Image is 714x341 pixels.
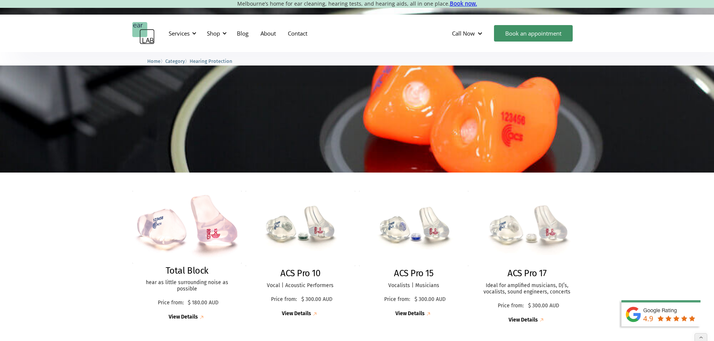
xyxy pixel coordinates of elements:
span: Home [147,58,160,64]
div: Services [164,22,199,45]
a: Book an appointment [494,25,573,42]
a: ACS Pro 10ACS Pro 10Vocal | Acoustic PerformersPrice from:$ 300.00 AUDView Details [245,191,355,318]
a: Total BlockTotal Blockhear as little surrounding noise as possiblePrice from:$ 180.00 AUDView Det... [132,191,242,321]
h2: ACS Pro 17 [507,268,546,279]
a: Contact [282,22,313,44]
span: Category [165,58,185,64]
div: Shop [207,30,220,37]
p: hear as little surrounding noise as possible [140,280,235,292]
img: ACS Pro 10 [245,191,355,266]
p: Price from: [495,303,526,309]
h2: Total Block [166,265,208,276]
p: $ 300.00 AUD [528,303,559,309]
p: Price from: [268,296,299,303]
div: View Details [395,311,425,317]
a: Hearing Protection [190,57,232,64]
div: View Details [169,314,198,320]
div: Call Now [446,22,490,45]
div: View Details [282,311,311,317]
p: Vocalists | Musicians [367,283,461,289]
img: ACS Pro 15 [359,191,469,266]
div: Call Now [452,30,475,37]
li: 〉 [165,57,190,65]
p: Ideal for amplified musicians, DJ’s, vocalists, sound engineers, concerts [480,283,575,295]
div: Shop [202,22,229,45]
img: ACS Pro 17 [467,187,587,270]
a: Category [165,57,185,64]
p: Price from: [382,296,413,303]
a: ACS Pro 17ACS Pro 17Ideal for amplified musicians, DJ’s, vocalists, sound engineers, concertsPric... [472,191,582,324]
p: $ 300.00 AUD [415,296,446,303]
a: Blog [231,22,254,44]
h2: ACS Pro 15 [394,268,433,279]
p: $ 300.00 AUD [301,296,332,303]
p: $ 180.00 AUD [188,300,219,306]
img: Total Block [132,191,242,264]
li: 〉 [147,57,165,65]
a: Home [147,57,160,64]
p: Vocal | Acoustic Performers [253,283,348,289]
h2: ACS Pro 10 [280,268,320,279]
a: ACS Pro 15ACS Pro 15Vocalists | MusiciansPrice from:$ 300.00 AUDView Details [359,191,469,318]
p: Price from: [155,300,186,306]
a: home [132,22,155,45]
span: Hearing Protection [190,58,232,64]
div: View Details [509,317,538,323]
a: About [254,22,282,44]
div: Services [169,30,190,37]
